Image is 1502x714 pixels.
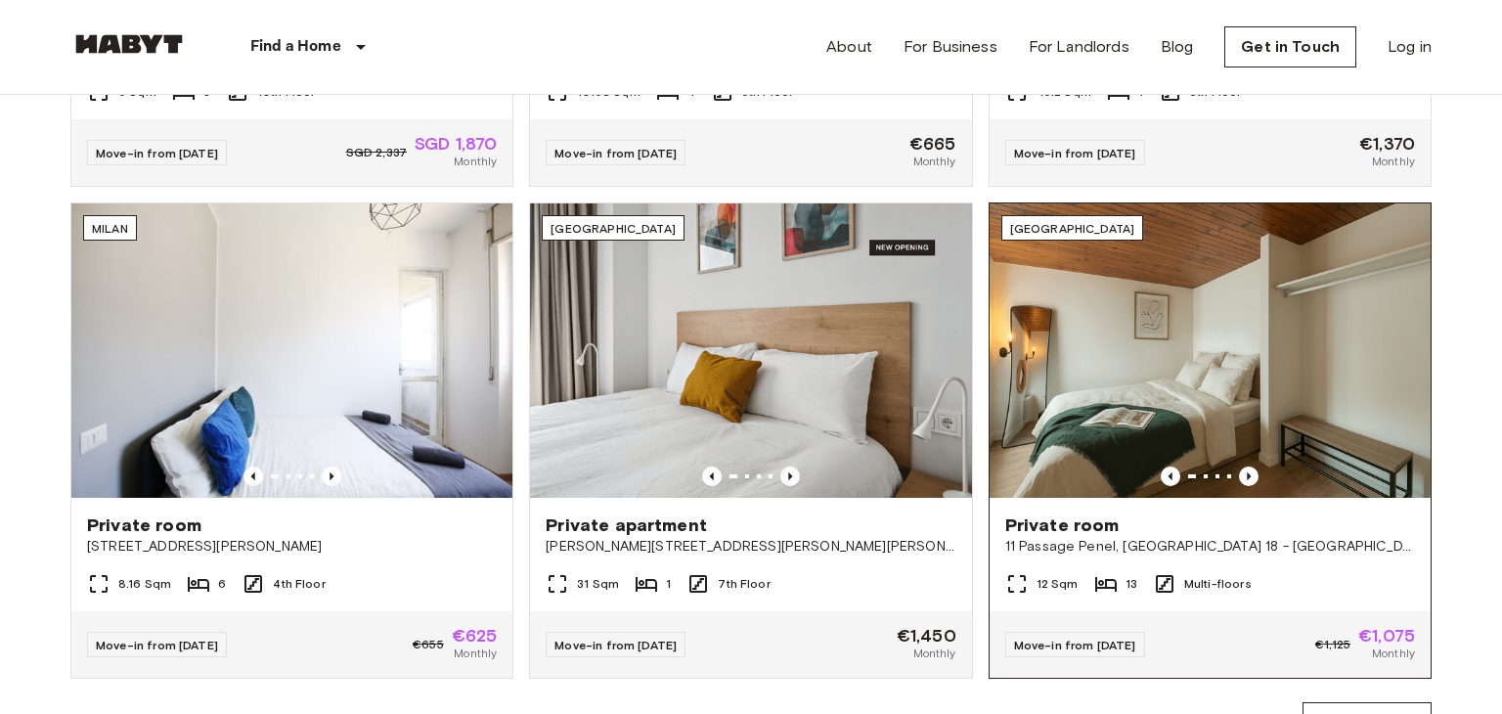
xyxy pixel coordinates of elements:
span: 7th Floor [718,575,770,593]
span: Private apartment [546,513,707,537]
span: Private room [1005,513,1120,537]
span: €1,125 [1315,636,1350,653]
span: Move-in from [DATE] [96,638,218,652]
span: SGD 1,870 [415,135,497,153]
span: 13 [1126,575,1137,593]
img: Marketing picture of unit ES-15-102-734-001 [530,203,971,498]
img: Marketing picture of unit IT-14-111-001-006 [71,203,512,498]
a: About [826,35,872,59]
span: €1,370 [1359,135,1415,153]
span: Monthly [913,645,956,662]
span: Move-in from [DATE] [1014,638,1136,652]
span: 12 Sqm [1037,575,1079,593]
span: 1 [666,575,671,593]
a: Log in [1388,35,1432,59]
button: Previous image [702,467,722,486]
img: Habyt [70,34,188,54]
a: Marketing picture of unit ES-15-102-734-001Previous imagePrevious image[GEOGRAPHIC_DATA]Private a... [529,202,972,679]
a: Get in Touch [1224,26,1356,67]
span: SGD 2,337 [346,144,407,161]
span: 11 Passage Penel, [GEOGRAPHIC_DATA] 18 - [GEOGRAPHIC_DATA] [1005,537,1415,557]
a: Blog [1161,35,1194,59]
button: Previous image [1161,467,1180,486]
span: [PERSON_NAME][STREET_ADDRESS][PERSON_NAME][PERSON_NAME] [546,537,955,557]
span: Move-in from [DATE] [96,146,218,160]
span: [GEOGRAPHIC_DATA] [551,221,676,236]
span: €665 [909,135,956,153]
span: 4th Floor [273,575,325,593]
img: Marketing picture of unit FR-18-011-001-012 [990,203,1431,498]
span: [STREET_ADDRESS][PERSON_NAME] [87,537,497,557]
span: Multi-floors [1184,575,1252,593]
span: €655 [413,636,444,653]
p: Find a Home [250,35,341,59]
button: Previous image [1239,467,1259,486]
button: Previous image [780,467,800,486]
button: Previous image [243,467,263,486]
span: 31 Sqm [577,575,619,593]
span: Monthly [454,153,497,170]
a: Marketing picture of unit FR-18-011-001-012Previous imagePrevious image[GEOGRAPHIC_DATA]Private r... [989,202,1432,679]
span: Move-in from [DATE] [554,638,677,652]
span: €1,075 [1358,627,1415,645]
span: Monthly [1372,645,1415,662]
a: Marketing picture of unit IT-14-111-001-006Previous imagePrevious imageMilanPrivate room[STREET_A... [70,202,513,679]
span: Monthly [1372,153,1415,170]
span: Monthly [913,153,956,170]
span: Move-in from [DATE] [554,146,677,160]
a: For Business [904,35,997,59]
span: Private room [87,513,201,537]
span: [GEOGRAPHIC_DATA] [1010,221,1135,236]
span: Milan [92,221,128,236]
a: For Landlords [1029,35,1129,59]
span: €1,450 [897,627,956,645]
span: Monthly [454,645,497,662]
span: 8.16 Sqm [118,575,171,593]
span: Move-in from [DATE] [1014,146,1136,160]
span: 6 [218,575,226,593]
span: €625 [452,627,498,645]
button: Previous image [322,467,341,486]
